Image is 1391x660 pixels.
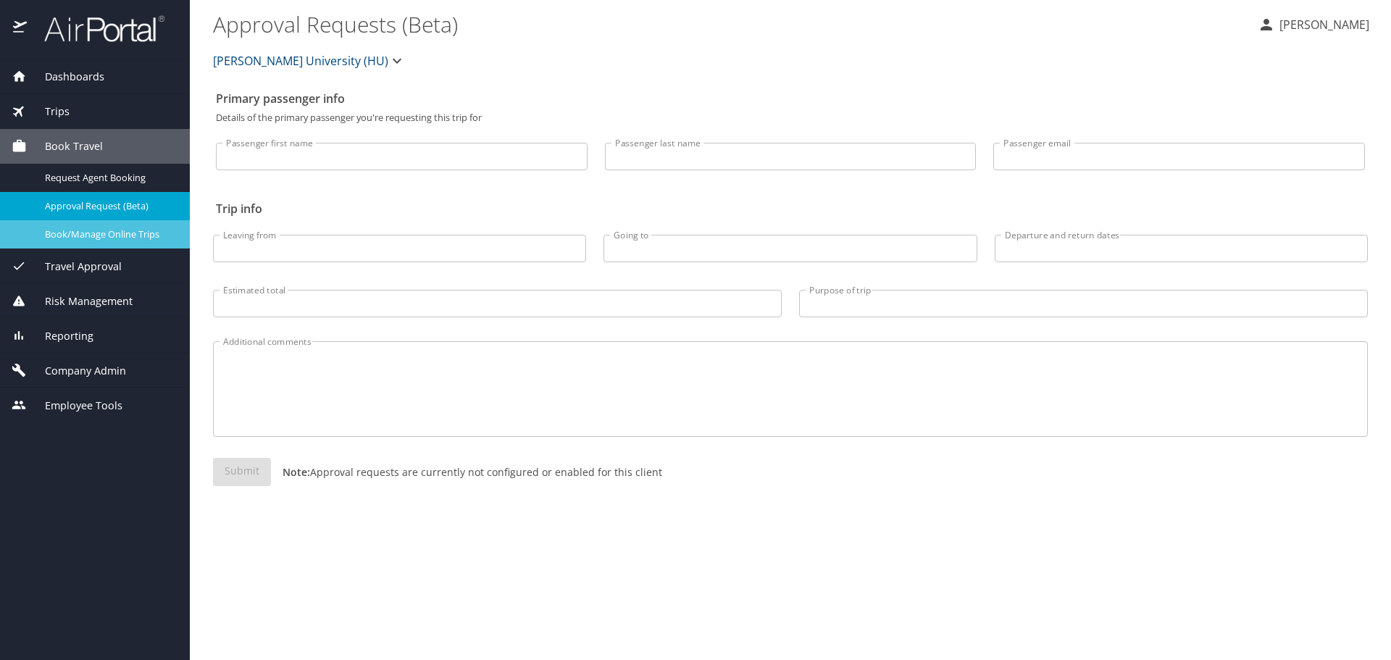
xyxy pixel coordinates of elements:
span: Company Admin [27,363,126,379]
span: Approval Request (Beta) [45,199,172,213]
span: Book/Manage Online Trips [45,227,172,241]
span: Request Agent Booking [45,171,172,185]
span: Travel Approval [27,259,122,275]
p: Details of the primary passenger you're requesting this trip for [216,113,1365,122]
p: Approval requests are currently not configured or enabled for this client [271,464,662,480]
img: airportal-logo.png [28,14,164,43]
img: icon-airportal.png [13,14,28,43]
h2: Primary passenger info [216,87,1365,110]
button: [PERSON_NAME] [1252,12,1375,38]
span: Book Travel [27,138,103,154]
p: [PERSON_NAME] [1275,16,1369,33]
span: Trips [27,104,70,120]
h2: Trip info [216,197,1365,220]
span: Risk Management [27,293,133,309]
button: [PERSON_NAME] University (HU) [207,46,412,75]
h1: Approval Requests (Beta) [213,1,1246,46]
span: Dashboards [27,69,104,85]
span: [PERSON_NAME] University (HU) [213,51,388,71]
strong: Note: [283,465,310,479]
span: Employee Tools [27,398,122,414]
span: Reporting [27,328,93,344]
